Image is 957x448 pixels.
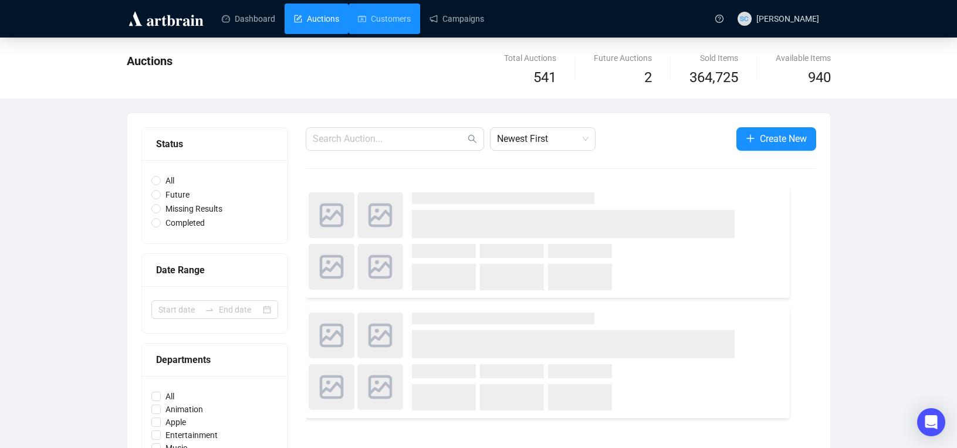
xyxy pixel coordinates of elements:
a: Customers [358,4,411,34]
span: 364,725 [689,67,738,89]
span: Future [161,188,194,201]
span: Animation [161,403,208,416]
span: Apple [161,416,191,429]
span: 541 [533,69,556,86]
a: Auctions [294,4,339,34]
img: photo.svg [309,364,354,410]
span: SC [740,13,748,24]
span: 2 [644,69,652,86]
span: All [161,390,179,403]
span: 940 [808,69,831,86]
img: photo.svg [309,192,354,238]
span: All [161,174,179,187]
span: Missing Results [161,202,227,215]
span: search [468,134,477,144]
img: photo.svg [357,192,403,238]
span: to [205,305,214,314]
input: Start date [158,303,200,316]
span: question-circle [715,15,723,23]
div: Departments [156,352,273,367]
div: Open Intercom Messenger [917,408,945,436]
span: Create New [760,131,807,146]
div: Status [156,137,273,151]
a: Campaigns [430,4,484,34]
div: Date Range [156,263,273,277]
div: Sold Items [689,52,738,65]
input: Search Auction... [313,132,465,146]
span: plus [746,134,755,143]
div: Future Auctions [594,52,652,65]
span: Auctions [127,54,173,68]
a: Dashboard [222,4,275,34]
button: Create New [736,127,816,151]
div: Available Items [776,52,831,65]
img: logo [127,9,205,28]
span: Completed [161,216,209,229]
input: End date [219,303,261,316]
img: photo.svg [357,244,403,290]
span: Entertainment [161,429,222,442]
span: Newest First [497,128,589,150]
img: photo.svg [357,313,403,358]
span: [PERSON_NAME] [756,14,819,23]
span: swap-right [205,305,214,314]
img: photo.svg [309,313,354,358]
img: photo.svg [357,364,403,410]
img: photo.svg [309,244,354,290]
div: Total Auctions [504,52,556,65]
